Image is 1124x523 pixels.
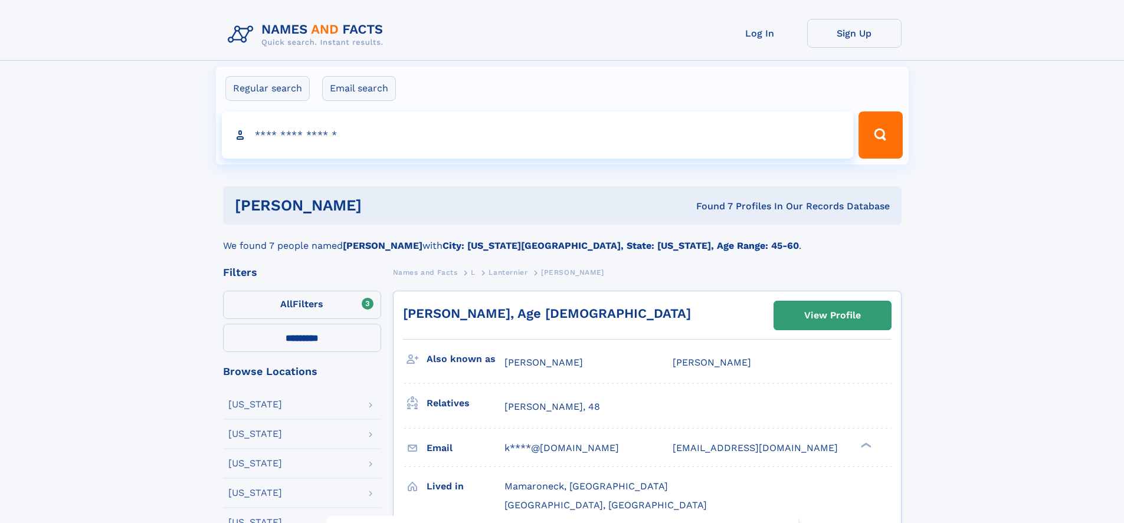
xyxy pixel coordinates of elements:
span: [EMAIL_ADDRESS][DOMAIN_NAME] [673,442,838,453]
a: Lanternier [489,265,527,279]
a: Log In [713,19,807,48]
h3: Also known as [427,349,504,369]
label: Filters [223,291,381,319]
div: ❯ [858,441,872,449]
input: search input [222,111,854,159]
h3: Relatives [427,393,504,413]
span: Lanternier [489,268,527,277]
span: [GEOGRAPHIC_DATA], [GEOGRAPHIC_DATA] [504,499,707,511]
h3: Lived in [427,476,504,496]
span: All [280,298,293,310]
b: [PERSON_NAME] [343,240,422,251]
img: Logo Names and Facts [223,19,393,51]
a: View Profile [774,301,891,330]
a: L [471,265,476,279]
a: [PERSON_NAME], Age [DEMOGRAPHIC_DATA] [403,306,691,321]
span: L [471,268,476,277]
h3: Email [427,438,504,458]
a: Sign Up [807,19,902,48]
div: [US_STATE] [228,488,282,498]
div: View Profile [804,302,861,329]
button: Search Button [858,111,902,159]
span: Mamaroneck, [GEOGRAPHIC_DATA] [504,481,668,492]
div: [US_STATE] [228,400,282,409]
a: [PERSON_NAME], 48 [504,400,600,413]
h1: [PERSON_NAME] [235,198,529,213]
div: Filters [223,267,381,278]
span: [PERSON_NAME] [504,357,583,368]
span: [PERSON_NAME] [541,268,604,277]
div: We found 7 people named with . [223,225,902,253]
span: [PERSON_NAME] [673,357,751,368]
b: City: [US_STATE][GEOGRAPHIC_DATA], State: [US_STATE], Age Range: 45-60 [443,240,799,251]
div: Browse Locations [223,366,381,377]
label: Email search [322,76,396,101]
div: [US_STATE] [228,459,282,468]
label: Regular search [225,76,310,101]
div: Found 7 Profiles In Our Records Database [529,200,890,213]
a: Names and Facts [393,265,458,279]
div: [US_STATE] [228,429,282,439]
